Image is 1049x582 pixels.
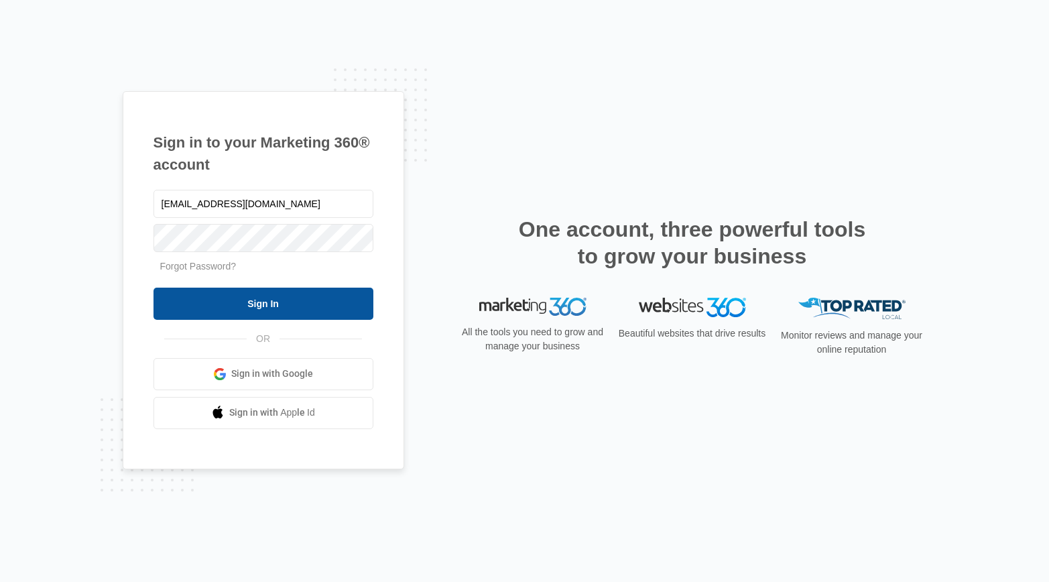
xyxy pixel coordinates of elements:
[515,216,870,270] h2: One account, three powerful tools to grow your business
[231,367,313,381] span: Sign in with Google
[798,298,906,320] img: Top Rated Local
[229,406,315,420] span: Sign in with Apple Id
[247,332,280,346] span: OR
[153,131,373,176] h1: Sign in to your Marketing 360® account
[479,298,587,316] img: Marketing 360
[153,397,373,429] a: Sign in with Apple Id
[153,288,373,320] input: Sign In
[639,298,746,317] img: Websites 360
[777,329,927,357] p: Monitor reviews and manage your online reputation
[160,261,237,272] a: Forgot Password?
[458,325,608,353] p: All the tools you need to grow and manage your business
[153,358,373,390] a: Sign in with Google
[153,190,373,218] input: Email
[617,327,767,341] p: Beautiful websites that drive results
